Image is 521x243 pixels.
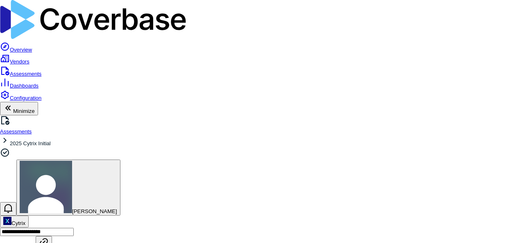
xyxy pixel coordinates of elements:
[10,47,32,53] span: Overview
[10,140,51,146] span: 2025 Cytrix Initial
[13,108,35,114] span: Minimize
[20,161,72,213] img: Diana Esparza avatar
[3,217,11,225] img: https://cytrix.io/
[10,83,39,89] span: Dashboards
[16,160,120,216] button: Diana Esparza avatar[PERSON_NAME]
[11,220,25,226] span: Cytrix
[10,71,41,77] span: Assessments
[10,59,29,65] span: Vendors
[10,95,41,101] span: Configuration
[72,208,117,214] span: [PERSON_NAME]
